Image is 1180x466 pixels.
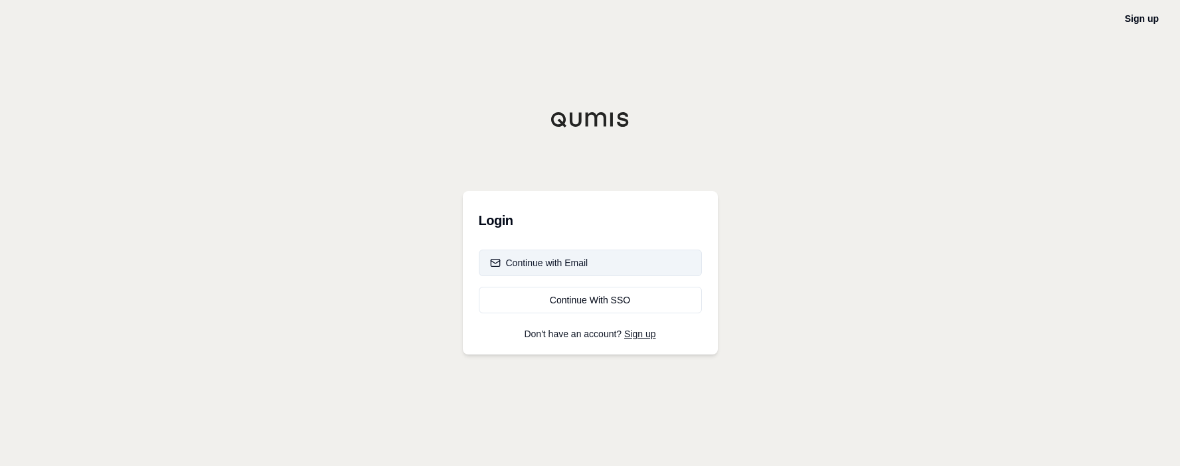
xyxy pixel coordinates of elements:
div: Continue with Email [490,256,588,270]
div: Continue With SSO [490,293,691,307]
a: Sign up [1125,13,1159,24]
a: Continue With SSO [479,287,702,313]
h3: Login [479,207,702,234]
a: Sign up [624,329,655,339]
img: Qumis [550,112,630,127]
p: Don't have an account? [479,329,702,339]
button: Continue with Email [479,250,702,276]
